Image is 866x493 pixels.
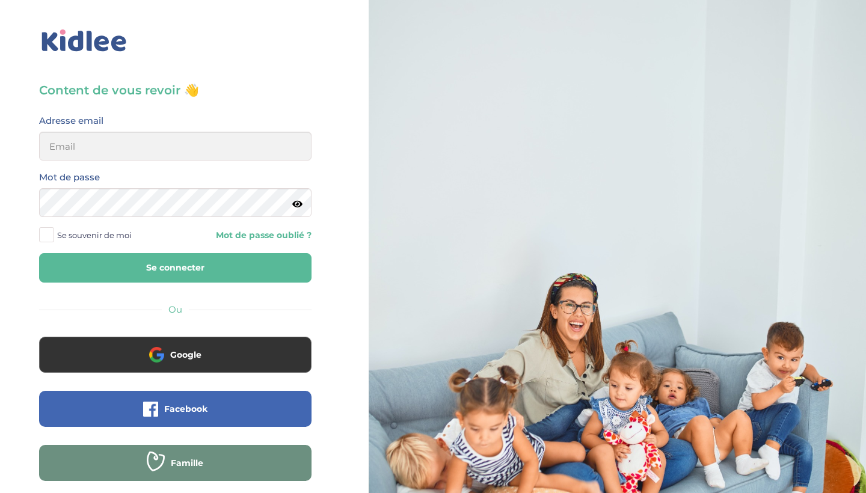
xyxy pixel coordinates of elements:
button: Facebook [39,391,312,427]
a: Mot de passe oublié ? [184,230,311,241]
h3: Content de vous revoir 👋 [39,82,312,99]
span: Se souvenir de moi [57,227,132,243]
a: Famille [39,465,312,477]
a: Google [39,357,312,369]
button: Google [39,337,312,373]
button: Se connecter [39,253,312,283]
span: Ou [168,304,182,315]
input: Email [39,132,312,161]
img: google.png [149,347,164,362]
span: Facebook [164,403,207,415]
a: Facebook [39,411,312,423]
span: Famille [171,457,203,469]
span: Google [170,349,201,361]
label: Adresse email [39,113,103,129]
button: Famille [39,445,312,481]
img: facebook.png [143,402,158,417]
label: Mot de passe [39,170,100,185]
img: logo_kidlee_bleu [39,27,129,55]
